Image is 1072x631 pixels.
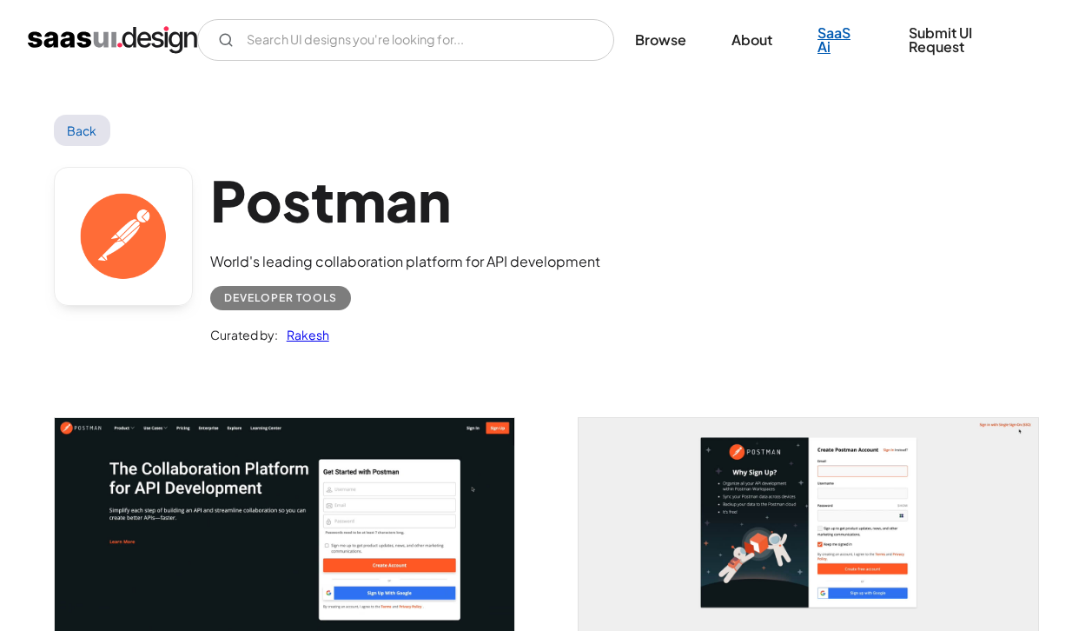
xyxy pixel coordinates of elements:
input: Search UI designs you're looking for... [197,19,614,61]
a: Submit UI Request [888,14,1044,66]
h1: Postman [210,167,600,234]
a: Back [54,115,110,146]
a: SaaS Ai [797,14,884,66]
form: Email Form [197,19,614,61]
div: World's leading collaboration platform for API development [210,251,600,272]
div: Developer tools [224,288,337,309]
a: home [28,26,197,54]
div: Curated by: [210,324,278,345]
a: Browse [614,21,707,59]
a: Rakesh [278,324,329,345]
a: About [711,21,793,59]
